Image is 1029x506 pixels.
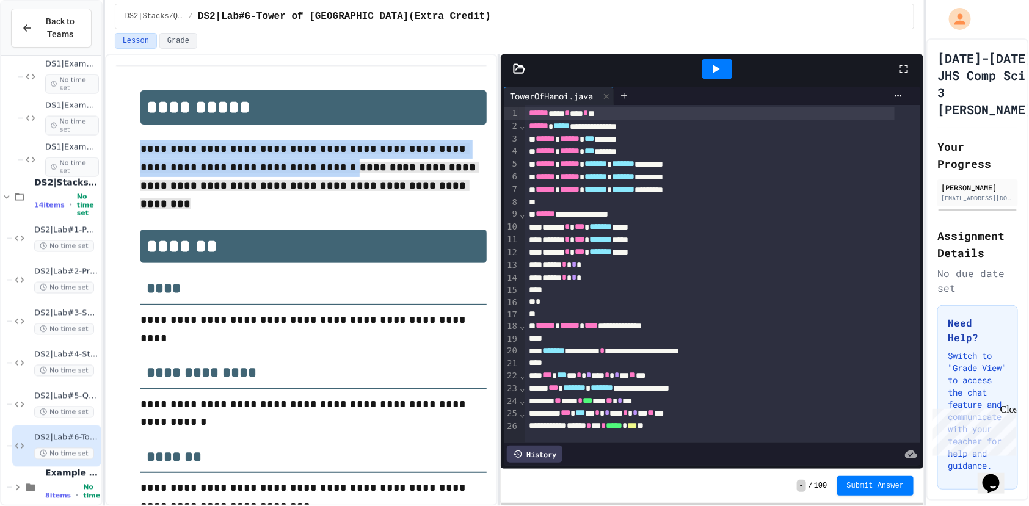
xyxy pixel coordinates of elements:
h3: Need Help? [948,316,1008,345]
div: No due date set [937,266,1018,295]
span: / [189,12,193,21]
span: Back to Teams [40,15,81,41]
span: Fold line [519,383,525,393]
div: [EMAIL_ADDRESS][DOMAIN_NAME] [941,193,1014,203]
div: 17 [504,309,519,321]
span: No time set [45,74,99,94]
span: • [70,200,72,210]
div: 26 [504,421,519,433]
div: 7 [504,184,519,197]
div: 24 [504,396,519,408]
div: 1 [504,107,519,120]
div: Chat with us now!Close [5,5,84,78]
div: 9 [504,208,519,221]
div: 25 [504,408,519,421]
div: 20 [504,345,519,358]
span: No time set [34,407,94,418]
span: DS1|Example#3-Highest Final V3 [45,59,99,70]
span: DS2|Stacks/Queues [125,12,184,21]
iframe: chat widget [978,457,1017,494]
span: DS2|Lab#6-Tower of [GEOGRAPHIC_DATA](Extra Credit) [34,433,99,443]
span: 14 items [34,201,65,209]
div: 2 [504,120,519,133]
span: No time set [34,240,94,252]
div: 23 [504,383,519,396]
div: 4 [504,145,519,158]
div: TowerOfHanoi.java [504,90,599,103]
span: DS2|Lab#2-Prefix [34,267,99,277]
button: Lesson [115,33,157,49]
span: Submit Answer [847,481,904,491]
span: No time set [45,157,99,177]
div: My Account [936,5,974,33]
span: Example Labs [45,468,99,479]
span: DS2|Lab#5-Queue [34,391,99,402]
span: No time set [45,116,99,136]
div: 19 [504,333,519,345]
h2: Assignment Details [937,227,1018,261]
div: 10 [504,221,519,234]
div: 12 [504,247,519,259]
span: 100 [814,481,827,491]
div: 13 [504,259,519,272]
div: 18 [504,320,519,333]
span: No time set [77,193,99,217]
div: 21 [504,358,519,370]
iframe: chat widget [928,404,1017,456]
button: Back to Teams [11,9,92,48]
span: Fold line [519,321,525,331]
span: DS1|Example#5-GradeSheet [45,142,99,153]
span: DS2|Lab#6-Tower of Hanoi(Extra Credit) [198,9,491,24]
div: 5 [504,158,519,171]
span: • [76,491,78,501]
span: No time set [34,323,94,335]
span: DS1|Example#4-Highest Final V4 [45,101,99,111]
span: Fold line [519,409,525,419]
div: 8 [504,197,519,209]
span: Fold line [519,121,525,131]
span: DS2|Stacks/Queues [34,177,99,188]
h2: Your Progress [937,138,1018,172]
div: [PERSON_NAME] [941,182,1014,193]
span: / [809,481,813,491]
span: Fold line [519,370,525,380]
div: 15 [504,284,519,297]
button: Submit Answer [837,476,914,496]
div: 6 [504,171,519,184]
span: No time set [34,282,94,294]
button: Grade [159,33,197,49]
div: 11 [504,234,519,247]
div: TowerOfHanoi.java [504,87,614,105]
div: 14 [504,272,519,285]
span: DS2|Lab#1-PostFix [34,225,99,236]
span: Fold line [519,209,525,219]
div: 22 [504,370,519,383]
span: No time set [34,365,94,377]
div: 16 [504,297,519,309]
span: DS2|Lab#4-Stack [34,350,99,360]
span: Fold line [519,396,525,406]
span: 8 items [45,492,71,500]
span: No time set [34,448,94,460]
p: Switch to "Grade View" to access the chat feature and communicate with your teacher for help and ... [948,350,1008,472]
div: History [507,446,562,463]
span: DS2|Lab#3-Syntax Checker [34,308,99,319]
div: 3 [504,133,519,146]
span: - [797,480,806,492]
